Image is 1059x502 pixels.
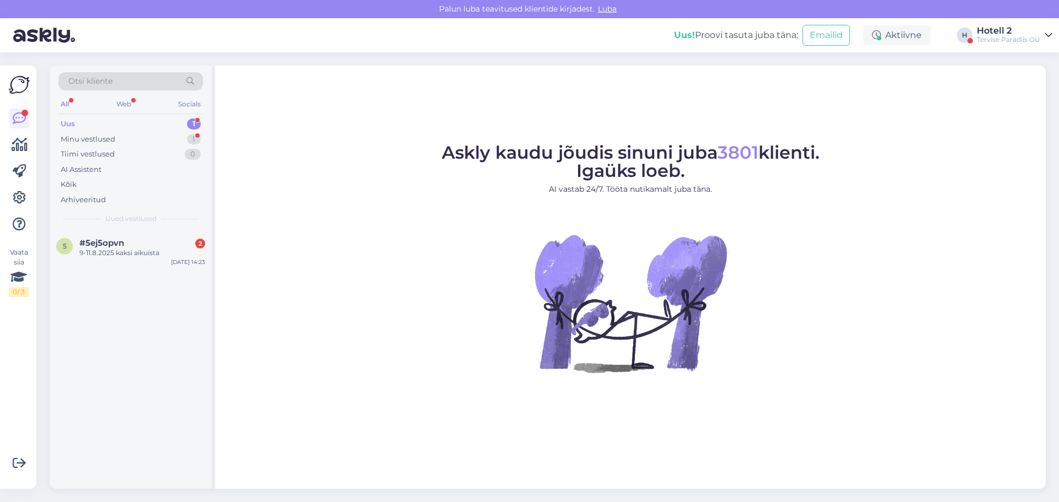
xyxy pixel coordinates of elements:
div: Minu vestlused [61,134,115,145]
button: Emailid [803,25,850,46]
div: [DATE] 14:23 [171,258,205,266]
div: All [58,97,71,111]
div: AI Assistent [61,164,101,175]
div: 2 [195,239,205,249]
span: #5ej5opvn [79,238,124,248]
div: H [957,28,972,43]
p: AI vastab 24/7. Tööta nutikamalt juba täna. [442,183,820,195]
img: No Chat active [531,204,730,402]
div: Tervise Paradiis OÜ [977,35,1040,44]
div: Kõik [61,179,77,190]
span: Luba [595,4,620,14]
span: Askly kaudu jõudis sinuni juba klienti. Igaüks loeb. [442,142,820,181]
span: Uued vestlused [105,214,157,224]
b: Uus! [674,30,695,40]
div: 9-11.8.2025 kaksi aikuista [79,248,205,258]
div: Uus [61,118,75,129]
div: 1 [187,118,201,129]
div: Aktiivne [863,25,930,45]
img: Askly Logo [9,74,30,95]
div: Arhiveeritud [61,195,106,206]
div: Web [114,97,133,111]
span: 3801 [718,142,758,163]
div: Socials [176,97,203,111]
div: Vaata siia [9,247,29,297]
div: 1 [187,134,201,145]
span: 5 [63,242,67,250]
div: 0 [185,149,201,160]
a: Hotell 2Tervise Paradiis OÜ [977,26,1052,44]
span: Otsi kliente [68,75,113,87]
div: Proovi tasuta juba täna: [674,29,798,42]
div: Hotell 2 [977,26,1040,35]
div: Tiimi vestlused [61,149,115,160]
div: 0 / 3 [9,287,29,297]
